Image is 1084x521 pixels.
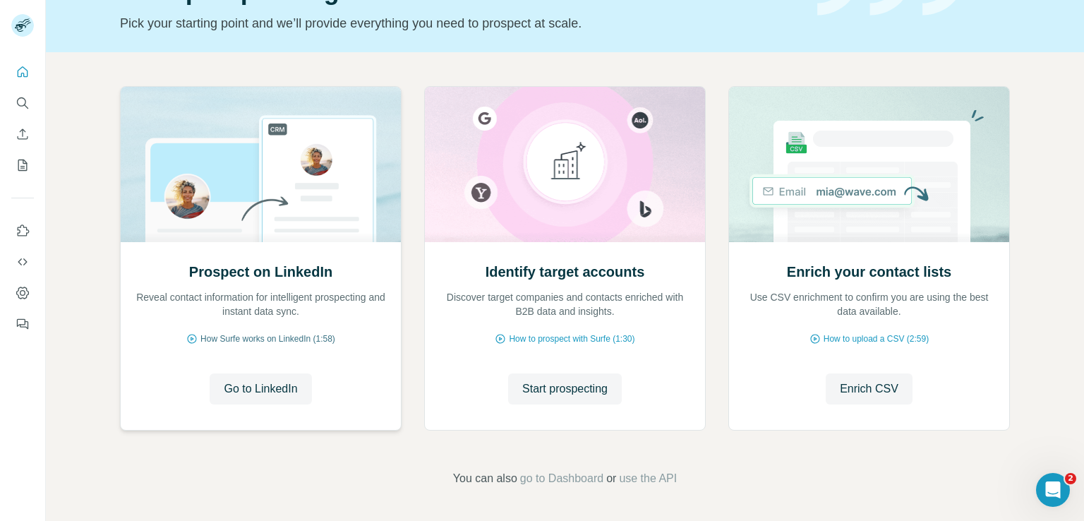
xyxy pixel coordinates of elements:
[11,121,34,147] button: Enrich CSV
[11,311,34,337] button: Feedback
[509,333,634,345] span: How to prospect with Surfe (1:30)
[520,470,603,487] button: go to Dashboard
[1036,473,1070,507] iframe: Intercom live chat
[120,87,402,242] img: Prospect on LinkedIn
[11,218,34,244] button: Use Surfe on LinkedIn
[619,470,677,487] button: use the API
[743,290,995,318] p: Use CSV enrichment to confirm you are using the best data available.
[120,13,800,33] p: Pick your starting point and we’ll provide everything you need to prospect at scale.
[11,249,34,275] button: Use Surfe API
[11,59,34,85] button: Quick start
[200,333,335,345] span: How Surfe works on LinkedIn (1:58)
[11,280,34,306] button: Dashboard
[787,262,951,282] h2: Enrich your contact lists
[453,470,517,487] span: You can also
[522,381,608,397] span: Start prospecting
[826,373,913,405] button: Enrich CSV
[606,470,616,487] span: or
[824,333,929,345] span: How to upload a CSV (2:59)
[439,290,691,318] p: Discover target companies and contacts enriched with B2B data and insights.
[210,373,311,405] button: Go to LinkedIn
[11,152,34,178] button: My lists
[135,290,387,318] p: Reveal contact information for intelligent prospecting and instant data sync.
[728,87,1010,242] img: Enrich your contact lists
[840,381,898,397] span: Enrich CSV
[1065,473,1076,484] span: 2
[11,90,34,116] button: Search
[224,381,297,397] span: Go to LinkedIn
[189,262,332,282] h2: Prospect on LinkedIn
[424,87,706,242] img: Identify target accounts
[486,262,645,282] h2: Identify target accounts
[508,373,622,405] button: Start prospecting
